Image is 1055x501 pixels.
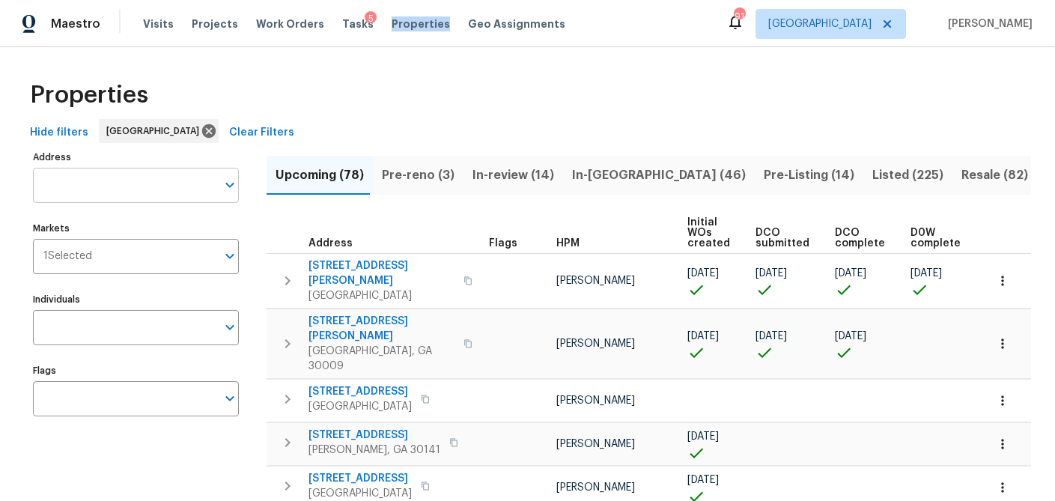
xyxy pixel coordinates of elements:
span: [STREET_ADDRESS] [308,471,412,486]
span: Upcoming (78) [276,165,364,186]
span: [GEOGRAPHIC_DATA], GA 30009 [308,344,454,374]
span: In-[GEOGRAPHIC_DATA] (46) [572,165,746,186]
span: [DATE] [835,331,866,341]
span: Maestro [51,16,100,31]
span: [STREET_ADDRESS] [308,384,412,399]
span: Projects [192,16,238,31]
button: Hide filters [24,119,94,147]
span: Visits [143,16,174,31]
span: [PERSON_NAME] [556,482,635,493]
span: Initial WOs created [687,217,730,249]
span: [DATE] [687,431,719,442]
span: [STREET_ADDRESS] [308,428,440,443]
span: DCO submitted [755,228,809,249]
span: Geo Assignments [468,16,565,31]
span: Tasks [342,19,374,29]
label: Flags [33,366,239,375]
span: [PERSON_NAME] [942,16,1033,31]
span: 1 Selected [43,250,92,263]
label: Address [33,153,239,162]
span: [DATE] [835,268,866,279]
span: D0W complete [910,228,961,249]
div: 5 [365,11,377,26]
div: [GEOGRAPHIC_DATA] [99,119,219,143]
span: Flags [489,238,517,249]
span: [PERSON_NAME], GA 30141 [308,443,440,458]
span: [PERSON_NAME] [556,338,635,349]
span: Work Orders [256,16,324,31]
span: Address [308,238,353,249]
span: DCO complete [835,228,885,249]
span: [DATE] [755,331,787,341]
span: In-review (14) [472,165,554,186]
span: Properties [392,16,450,31]
button: Open [219,246,240,267]
label: Markets [33,224,239,233]
span: [PERSON_NAME] [556,395,635,406]
span: [PERSON_NAME] [556,439,635,449]
span: [STREET_ADDRESS][PERSON_NAME] [308,258,454,288]
span: HPM [556,238,580,249]
span: Hide filters [30,124,88,142]
span: [DATE] [687,268,719,279]
button: Open [219,388,240,409]
span: Clear Filters [229,124,294,142]
button: Open [219,317,240,338]
span: [GEOGRAPHIC_DATA] [308,486,412,501]
span: [DATE] [687,475,719,485]
span: Pre-Listing (14) [764,165,854,186]
span: Pre-reno (3) [382,165,454,186]
button: Open [219,174,240,195]
span: Resale (82) [961,165,1028,186]
span: Listed (225) [872,165,943,186]
span: [STREET_ADDRESS][PERSON_NAME] [308,314,454,344]
div: 91 [734,9,744,24]
span: [PERSON_NAME] [556,276,635,286]
label: Individuals [33,295,239,304]
span: [GEOGRAPHIC_DATA] [106,124,205,139]
span: [DATE] [755,268,787,279]
span: [DATE] [910,268,942,279]
span: [GEOGRAPHIC_DATA] [768,16,872,31]
span: [GEOGRAPHIC_DATA] [308,288,454,303]
span: [DATE] [687,331,719,341]
span: Properties [30,88,148,103]
button: Clear Filters [223,119,300,147]
span: [GEOGRAPHIC_DATA] [308,399,412,414]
